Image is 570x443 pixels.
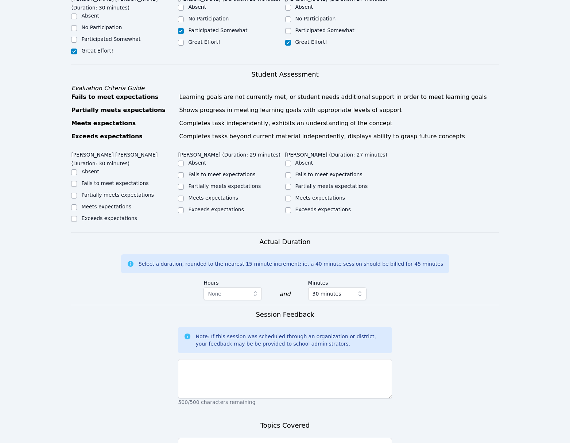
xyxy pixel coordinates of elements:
label: Exceeds expectations [188,207,244,212]
label: Absent [295,4,313,10]
label: Minutes [308,276,367,287]
label: Fails to meet expectations [188,172,255,177]
div: Partially meets expectations [71,106,175,115]
h3: Actual Duration [259,237,310,247]
div: Note: If this session was scheduled through an organization or district, your feedback may be be ... [195,333,386,347]
div: Evaluation Criteria Guide [71,84,499,93]
label: Partially meets expectations [81,192,154,198]
label: Exceeds expectations [295,207,351,212]
div: Fails to meet expectations [71,93,175,101]
legend: [PERSON_NAME] [PERSON_NAME] (Duration: 30 minutes) [71,148,178,168]
div: Completes task independently, exhibits an understanding of the concept [179,119,499,128]
span: 30 minutes [313,289,341,298]
label: Hours [203,276,262,287]
label: Absent [295,160,313,166]
h3: Session Feedback [256,309,314,320]
div: Exceeds expectations [71,132,175,141]
div: Completes tasks beyond current material independently, displays ability to grasp future concepts [179,132,499,141]
label: Meets expectations [188,195,238,201]
label: Participated Somewhat [295,27,354,33]
label: Partially meets expectations [188,183,261,189]
label: Absent [81,169,99,174]
label: Absent [188,160,206,166]
label: Absent [81,13,99,19]
p: 500/500 characters remaining [178,398,392,406]
label: Fails to meet expectations [295,172,362,177]
label: Partially meets expectations [295,183,368,189]
div: Learning goals are not currently met, or student needs additional support in order to meet learni... [179,93,499,101]
label: Participated Somewhat [188,27,247,33]
div: Shows progress in meeting learning goals with appropriate levels of support [179,106,499,115]
legend: [PERSON_NAME] (Duration: 29 minutes) [178,148,280,159]
label: Participated Somewhat [81,36,140,42]
label: Great Effort! [295,39,327,45]
div: and [279,290,290,298]
legend: [PERSON_NAME] (Duration: 27 minutes) [285,148,388,159]
label: No Participation [81,24,122,30]
label: Meets expectations [81,204,131,209]
label: Fails to meet expectations [81,180,148,186]
button: 30 minutes [308,287,367,300]
h3: Topics Covered [260,420,310,431]
label: No Participation [295,16,336,22]
button: None [203,287,262,300]
label: No Participation [188,16,229,22]
label: Great Effort! [81,48,113,54]
div: Meets expectations [71,119,175,128]
div: Select a duration, rounded to the nearest 15 minute increment; ie, a 40 minute session should be ... [139,260,443,267]
label: Great Effort! [188,39,220,45]
h3: Student Assessment [71,69,499,80]
label: Meets expectations [295,195,345,201]
label: Exceeds expectations [81,215,137,221]
span: None [208,291,221,297]
label: Absent [188,4,206,10]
